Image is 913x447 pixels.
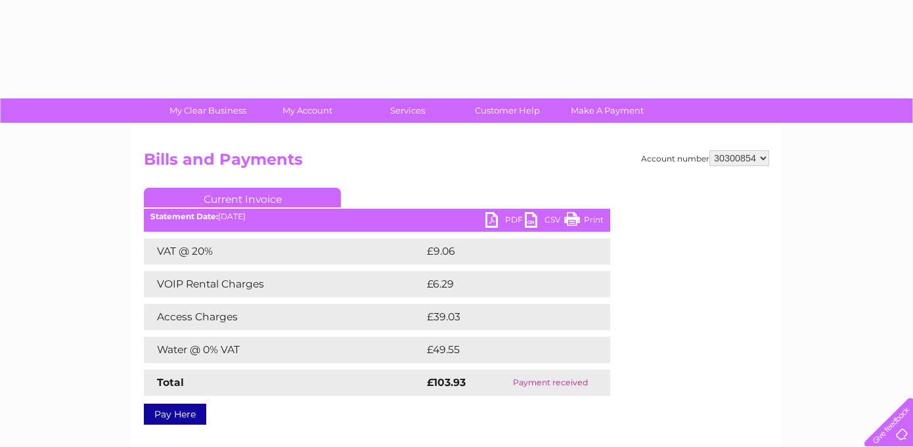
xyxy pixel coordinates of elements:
a: Current Invoice [144,188,341,207]
td: £49.55 [424,337,583,363]
a: Print [564,212,604,231]
a: Customer Help [453,98,562,123]
a: My Account [254,98,362,123]
b: Statement Date: [150,211,218,221]
td: VAT @ 20% [144,238,424,265]
td: VOIP Rental Charges [144,271,424,297]
td: Access Charges [144,304,424,330]
a: PDF [485,212,525,231]
td: £9.06 [424,238,581,265]
td: Water @ 0% VAT [144,337,424,363]
strong: £103.93 [427,376,466,389]
div: Account number [641,150,769,166]
a: Pay Here [144,404,206,425]
h2: Bills and Payments [144,150,769,175]
td: £39.03 [424,304,584,330]
a: My Clear Business [154,98,262,123]
strong: Total [157,376,184,389]
a: Make A Payment [553,98,661,123]
td: Payment received [491,370,610,396]
a: CSV [525,212,564,231]
td: £6.29 [424,271,579,297]
a: Services [353,98,462,123]
div: [DATE] [144,212,610,221]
